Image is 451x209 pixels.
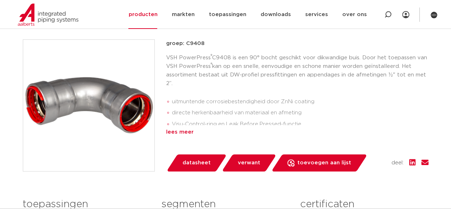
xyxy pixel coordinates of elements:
sup: ® [211,54,212,58]
sup: ® [211,63,212,66]
a: datasheet [166,154,227,171]
li: directe herkenbaarheid van materiaal en afmeting [172,107,429,119]
span: verwant [238,157,260,169]
p: groep: C9408 [166,39,429,48]
li: Visu-Control-ring en Leak Before Pressed-functie [172,119,429,130]
p: VSH PowerPress C9408 is een 90° bocht geschikt voor dikwandige buis. Door het toepassen van VSH P... [166,54,429,88]
span: toevoegen aan lijst [297,157,351,169]
img: Product Image for VSH PowerPress bocht 90° (2 x press) [23,40,154,171]
span: datasheet [183,157,211,169]
a: verwant [221,154,276,171]
li: uitmuntende corrosiebestendigheid door ZnNi coating [172,96,429,108]
span: deel: [391,159,404,167]
div: lees meer [166,128,429,136]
